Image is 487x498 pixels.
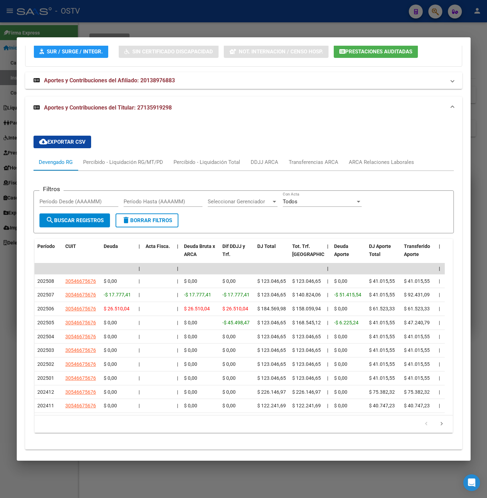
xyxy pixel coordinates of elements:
span: $ 122.241,69 [257,403,286,408]
span: $ 41.015,55 [404,278,430,284]
span: -$ 17.777,41 [104,292,131,297]
span: $ 184.569,98 [257,306,286,311]
span: Sin Certificado Discapacidad [132,48,213,55]
span: | [439,266,440,271]
span: $ 40.747,23 [369,403,395,408]
span: $ 0,00 [104,375,117,381]
datatable-header-cell: Deuda [101,239,136,270]
span: SUR / SURGE / INTEGR. [47,48,103,55]
span: | [139,334,140,339]
mat-icon: search [46,216,54,224]
span: $ 0,00 [184,403,197,408]
span: -$ 6.225,24 [334,320,359,325]
span: | [327,389,328,395]
datatable-header-cell: Dif DDJJ y Trf. [220,239,254,270]
span: | [177,292,178,297]
span: $ 0,00 [184,389,197,395]
span: $ 123.046,65 [257,347,286,353]
span: 202503 [37,347,54,353]
span: $ 123.046,65 [292,361,321,367]
span: Exportar CSV [39,139,86,145]
span: | [327,334,328,339]
a: go to previous page [420,420,433,428]
datatable-header-cell: Acta Fisca. [143,239,174,270]
span: $ 41.015,55 [369,361,395,367]
span: 30546675676 [65,389,96,395]
span: 202507 [37,292,54,297]
span: $ 123.046,65 [292,375,321,381]
mat-expansion-panel-header: Aportes y Contribuciones del Titular: 27135919298 [25,97,462,119]
mat-expansion-panel-header: Aportes y Contribuciones del Afiliado: 20138976883 [25,72,462,89]
span: 30546675676 [65,278,96,284]
span: Período [37,243,55,249]
span: | [439,347,440,353]
datatable-header-cell: DJ Total [254,239,289,270]
div: Percibido - Liquidación RG/MT/PD [83,158,163,166]
span: Seleccionar Gerenciador [208,198,271,205]
span: Todos [283,198,297,205]
button: Borrar Filtros [116,213,178,227]
button: SUR / SURGE / INTEGR. [34,45,108,58]
span: | [139,320,140,325]
datatable-header-cell: Período [35,239,62,270]
span: Deuda [104,243,118,249]
span: | [177,278,178,284]
span: Deuda Aporte [334,243,349,257]
span: | [177,389,178,395]
span: $ 0,00 [104,278,117,284]
span: Tot. Trf. [GEOGRAPHIC_DATA] [292,243,340,257]
span: $ 0,00 [184,278,197,284]
span: $ 41.015,55 [369,334,395,339]
span: $ 41.015,55 [404,361,430,367]
span: 202508 [37,278,54,284]
span: 30546675676 [65,375,96,381]
span: $ 0,00 [104,347,117,353]
span: $ 61.523,33 [404,306,430,311]
span: $ 122.241,69 [292,403,321,408]
span: $ 123.046,65 [257,375,286,381]
span: | [327,320,328,325]
span: $ 0,00 [184,347,197,353]
span: $ 123.046,65 [292,334,321,339]
span: $ 123.046,65 [257,292,286,297]
span: | [439,306,440,311]
span: $ 123.046,65 [292,278,321,284]
span: DJ Aporte Total [369,243,391,257]
span: 202505 [37,320,54,325]
span: 30546675676 [65,347,96,353]
span: $ 26.510,04 [222,306,248,311]
span: | [177,403,178,408]
span: Deuda Bruta x ARCA [184,243,215,257]
span: | [177,243,178,249]
div: Aportes y Contribuciones del Titular: 27135919298 [25,119,462,450]
span: $ 168.545,12 [292,320,321,325]
span: $ 0,00 [334,403,347,408]
datatable-header-cell: | [136,239,143,270]
span: $ 0,00 [222,403,236,408]
span: | [139,266,140,271]
span: $ 0,00 [104,361,117,367]
span: Not. Internacion / Censo Hosp. [239,48,323,55]
span: | [439,243,440,249]
span: DJ Total [257,243,276,249]
a: go to next page [435,420,448,428]
span: $ 0,00 [334,375,347,381]
span: | [439,375,440,381]
span: | [327,403,328,408]
button: Prestaciones Auditadas [334,45,418,58]
span: | [177,266,178,271]
span: $ 0,00 [334,361,347,367]
span: | [439,320,440,325]
span: $ 0,00 [184,334,197,339]
span: 202506 [37,306,54,311]
span: $ 61.523,33 [369,306,395,311]
span: $ 40.747,23 [404,403,430,408]
span: | [439,403,440,408]
span: | [439,389,440,395]
span: 30546675676 [65,320,96,325]
span: 202411 [37,403,54,408]
span: $ 92.431,09 [404,292,430,297]
datatable-header-cell: Deuda Contr. [443,239,478,270]
span: | [327,375,328,381]
span: | [327,361,328,367]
